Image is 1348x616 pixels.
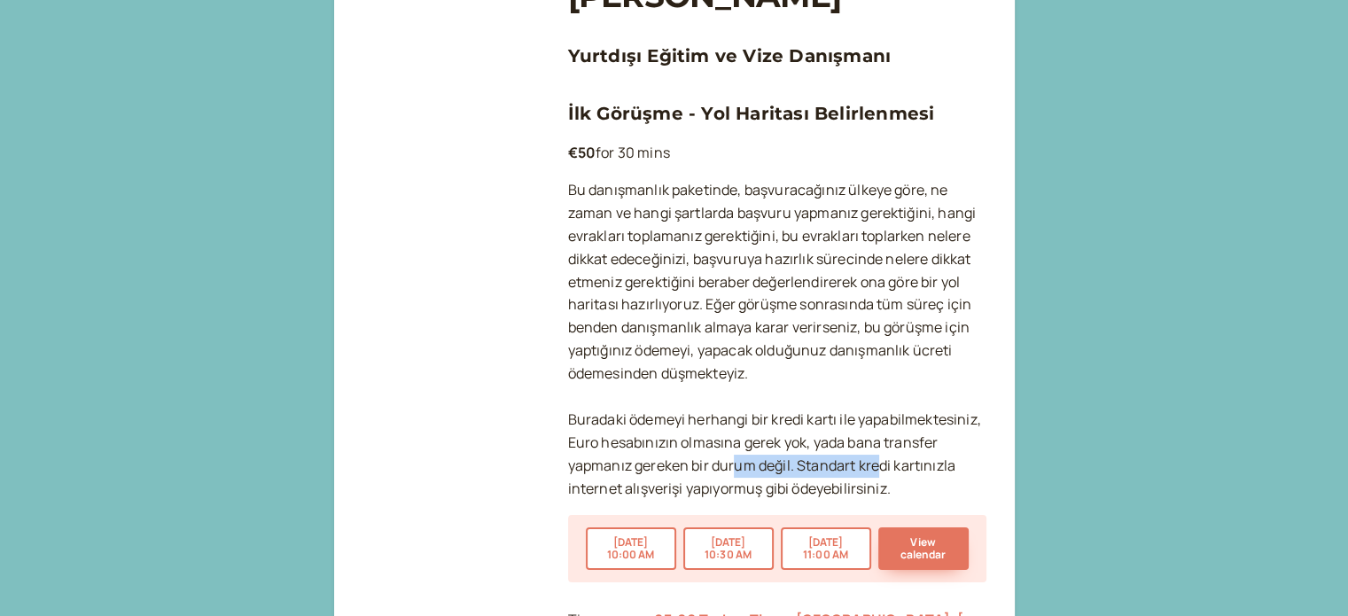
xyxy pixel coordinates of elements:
[568,42,986,70] h3: Yurtdışı Eğitim ve Vize Danışmanı
[586,527,676,570] button: [DATE]10:00 AM
[781,527,871,570] button: [DATE]11:00 AM
[878,527,969,570] button: View calendar
[568,142,986,165] p: for 30 mins
[568,179,986,501] p: Bu danışmanlık paketinde, başvuracağınız ülkeye göre, ne zaman ve hangi şartlarda başvuru yapmanı...
[568,103,935,124] a: İlk Görüşme - Yol Haritası Belirlenmesi
[568,143,596,162] b: €50
[683,527,774,570] button: [DATE]10:30 AM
